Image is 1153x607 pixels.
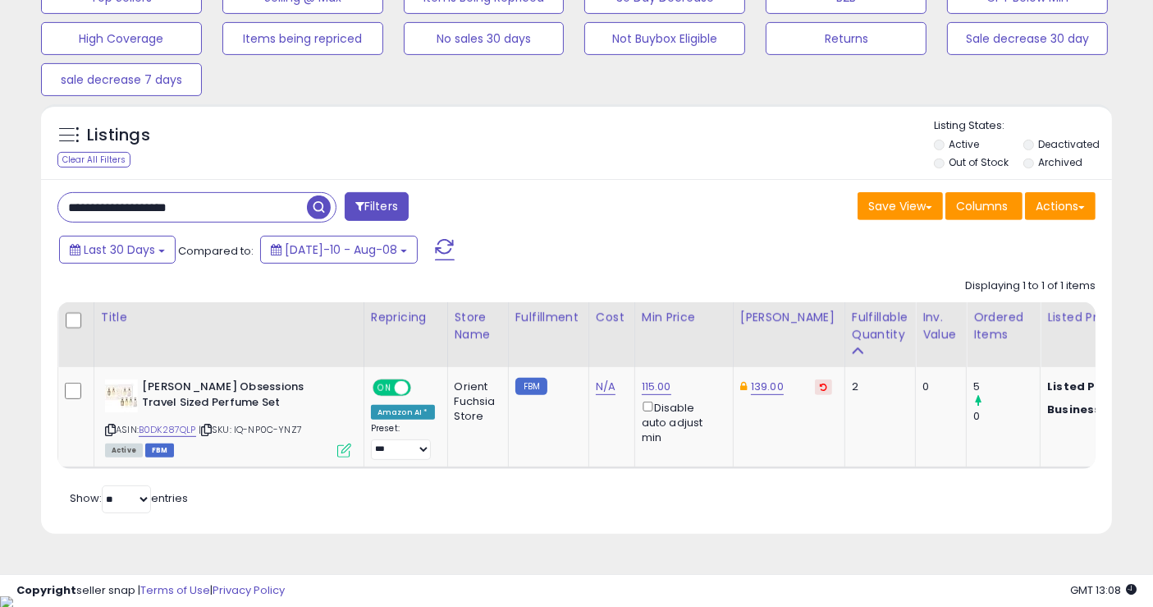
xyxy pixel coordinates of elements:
[945,192,1023,220] button: Columns
[105,379,138,412] img: 41xjvKoz-AL._SL40_.jpg
[751,379,784,395] a: 139.00
[515,378,547,395] small: FBM
[973,409,1040,424] div: 0
[70,490,188,506] span: Show: entries
[965,278,1096,294] div: Displaying 1 to 1 of 1 items
[84,241,155,258] span: Last 30 Days
[515,309,582,326] div: Fulfillment
[956,198,1008,214] span: Columns
[142,379,341,414] b: [PERSON_NAME] Obsessions Travel Sized Perfume Set
[87,124,150,147] h5: Listings
[57,152,130,168] div: Clear All Filters
[139,423,196,437] a: B0DK287QLP
[371,309,441,326] div: Repricing
[642,379,671,395] a: 115.00
[101,309,357,326] div: Title
[596,379,615,395] a: N/A
[222,22,383,55] button: Items being repriced
[371,405,435,420] div: Amazon AI *
[973,309,1033,343] div: Ordered Items
[105,379,351,456] div: ASIN:
[374,381,395,395] span: ON
[1047,402,1137,417] b: Business Price:
[766,22,927,55] button: Returns
[455,309,501,343] div: Store Name
[16,582,76,598] strong: Copyright
[41,63,202,96] button: sale decrease 7 days
[140,582,210,598] a: Terms of Use
[260,236,418,264] button: [DATE]-10 - Aug-08
[455,379,496,425] div: Orient Fuchsia Store
[584,22,745,55] button: Not Buybox Eligible
[949,137,980,151] label: Active
[1025,192,1096,220] button: Actions
[642,398,721,445] div: Disable auto adjust min
[285,241,397,258] span: [DATE]-10 - Aug-08
[105,444,143,458] span: All listings currently available for purchase on Amazon
[949,155,1009,169] label: Out of Stock
[852,379,903,394] div: 2
[404,22,565,55] button: No sales 30 days
[371,423,435,459] div: Preset:
[145,444,175,458] span: FBM
[596,309,628,326] div: Cost
[973,379,1040,394] div: 5
[178,243,254,259] span: Compared to:
[642,309,726,326] div: Min Price
[1047,379,1122,394] b: Listed Price:
[858,192,943,220] button: Save View
[345,192,409,221] button: Filters
[1039,137,1100,151] label: Deactivated
[922,309,959,343] div: Inv. value
[1039,155,1083,169] label: Archived
[409,381,435,395] span: OFF
[16,583,285,599] div: seller snap | |
[947,22,1108,55] button: Sale decrease 30 day
[934,118,1112,134] p: Listing States:
[59,236,176,264] button: Last 30 Days
[199,423,302,436] span: | SKU: IQ-NP0C-YNZ7
[852,309,908,343] div: Fulfillable Quantity
[41,22,202,55] button: High Coverage
[740,309,838,326] div: [PERSON_NAME]
[213,582,285,598] a: Privacy Policy
[1070,582,1137,598] span: 2025-09-9 13:08 GMT
[922,379,954,394] div: 0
